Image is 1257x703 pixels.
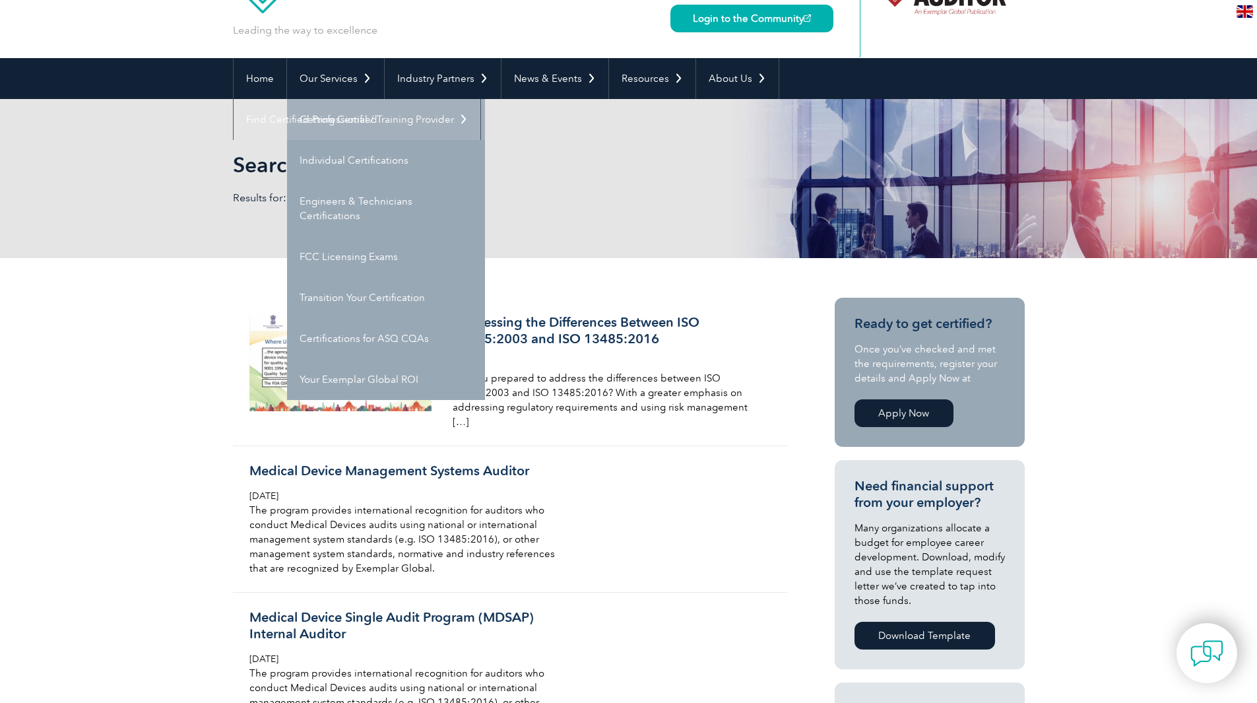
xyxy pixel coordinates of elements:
[287,318,485,359] a: Certifications for ASQ CQAs
[249,463,562,479] h3: Medical Device Management Systems Auditor
[854,342,1005,385] p: Once you’ve checked and met the requirements, register your details and Apply Now at
[287,181,485,236] a: Engineers & Technicians Certifications
[287,359,485,400] a: Your Exemplar Global ROI
[233,446,787,593] a: Medical Device Management Systems Auditor [DATE] The program provides international recognition f...
[249,314,432,411] img: addressing-the-differences-between-iso-900x480-1-300x160.png
[287,140,485,181] a: Individual Certifications
[453,371,765,429] p: Are you prepared to address the differences between ISO 13485:2003 and ISO 13485:2016? With a gre...
[1190,637,1223,670] img: contact-chat.png
[249,490,278,502] span: [DATE]
[233,23,377,38] p: Leading the way to excellence
[234,58,286,99] a: Home
[233,152,740,178] h1: Search
[453,314,765,347] h3: Addressing the Differences Between ISO 13485:2003 and ISO 13485:2016
[670,5,833,32] a: Login to the Community
[233,191,629,205] p: Results for: ISO 13485
[249,503,562,576] p: The program provides international recognition for auditors who conduct Medical Devices audits us...
[1237,5,1253,18] img: en
[287,58,384,99] a: Our Services
[287,277,485,318] a: Transition Your Certification
[854,622,995,650] a: Download Template
[385,58,501,99] a: Industry Partners
[804,15,811,22] img: open_square.png
[233,298,787,446] a: Addressing the Differences Between ISO 13485:2003 and ISO 13485:2016 [DATE] Are you prepared to a...
[287,236,485,277] a: FCC Licensing Exams
[854,399,953,427] a: Apply Now
[854,478,1005,511] h3: Need financial support from your employer?
[854,316,1005,332] h3: Ready to get certified?
[249,653,278,665] span: [DATE]
[249,609,562,642] h3: Medical Device Single Audit Program (MDSAP) Internal Auditor
[234,99,480,140] a: Find Certified Professional / Training Provider
[501,58,608,99] a: News & Events
[609,58,695,99] a: Resources
[696,58,779,99] a: About Us
[854,521,1005,608] p: Many organizations allocate a budget for employee career development. Download, modify and use th...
